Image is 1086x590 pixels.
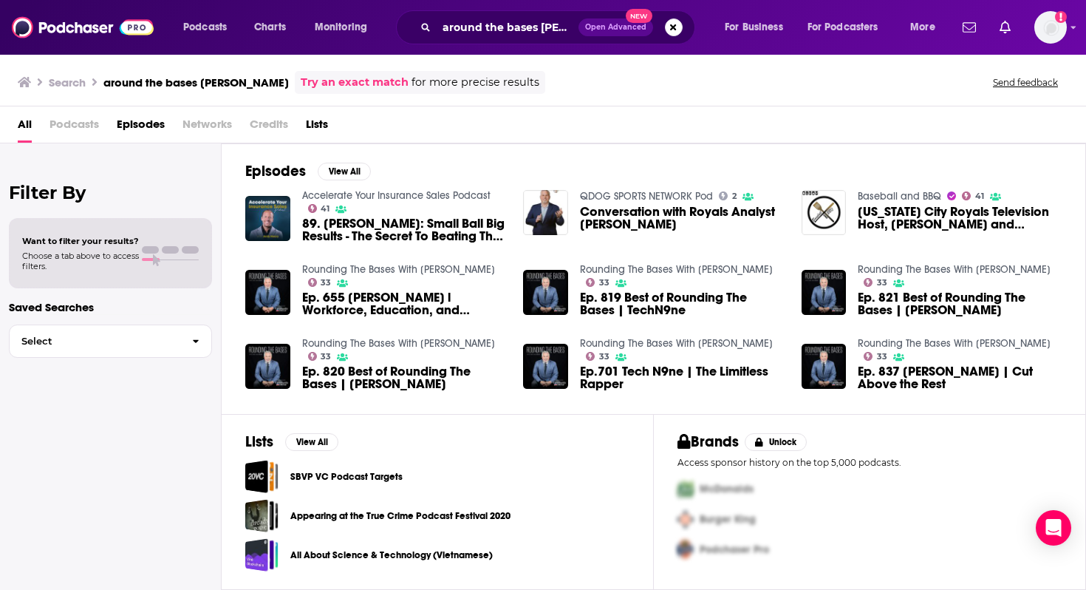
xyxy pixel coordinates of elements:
[321,279,331,286] span: 33
[1034,11,1067,44] button: Show profile menu
[580,190,713,203] a: QDOG SPORTS NETWORK Pod
[626,9,652,23] span: New
[10,336,180,346] span: Select
[585,24,646,31] span: Open Advanced
[580,206,784,231] span: Conversation with Royals Analyst [PERSON_NAME]
[858,291,1062,316] a: Ep. 821 Best of Rounding The Bases | Mindy Corporon
[858,365,1062,390] span: Ep. 837 [PERSON_NAME] | Cut Above the Rest
[410,10,709,44] div: Search podcasts, credits, & more...
[22,236,139,246] span: Want to filter your results?
[798,16,900,39] button: open menu
[700,543,769,556] span: Podchaser Pro
[877,353,887,360] span: 33
[858,263,1051,276] a: Rounding The Bases With Joel Goldberg
[290,547,493,563] a: All About Science & Technology (Vietnamese)
[9,300,212,314] p: Saved Searches
[182,112,232,143] span: Networks
[586,278,609,287] a: 33
[290,508,510,524] a: Appearing at the True Crime Podcast Festival 2020
[12,13,154,41] a: Podchaser - Follow, Share and Rate Podcasts
[858,206,1062,231] span: [US_STATE] City Royals Television Host, [PERSON_NAME] and Discovering [PERSON_NAME] with [PERSON_...
[957,15,982,40] a: Show notifications dropdown
[302,291,506,316] span: Ep. 655 [PERSON_NAME] l Workforce, Education, and Brotherly Love
[306,112,328,143] a: Lists
[437,16,578,39] input: Search podcasts, credits, & more...
[304,16,386,39] button: open menu
[988,76,1062,89] button: Send feedback
[858,291,1062,316] span: Ep. 821 Best of Rounding The Bases | [PERSON_NAME]
[183,17,227,38] span: Podcasts
[802,190,847,235] img: Kansas City Royals Television Host, Joel Goldberg and Discovering Kankay Grills with Lara, Federi...
[302,365,506,390] span: Ep. 820 Best of Rounding The Bases | [PERSON_NAME]
[18,112,32,143] a: All
[302,217,506,243] span: 89. [PERSON_NAME]: Small Ball Big Results - The Secret To Beating The "Big Boys"
[732,193,737,200] span: 2
[302,365,506,390] a: Ep. 820 Best of Rounding The Bases | Brian Roberts
[308,278,332,287] a: 33
[864,352,887,361] a: 33
[301,74,409,91] a: Try an exact match
[321,206,329,212] span: 41
[173,16,246,39] button: open menu
[858,365,1062,390] a: Ep. 837 DeJuan Bonds | Cut Above the Rest
[245,162,306,180] h2: Episodes
[523,344,568,389] img: Ep.701 Tech N9ne | The Limitless Rapper
[245,433,273,451] h2: Lists
[523,190,568,235] img: Conversation with Royals Analyst Joel Goldberg
[254,17,286,38] span: Charts
[672,535,700,565] img: Third Pro Logo
[302,217,506,243] a: 89. Joel Goldberg: Small Ball Big Results - The Secret To Beating The "Big Boys"
[308,204,330,213] a: 41
[586,352,609,361] a: 33
[580,263,773,276] a: Rounding The Bases With Joel Goldberg
[103,75,289,89] h3: around the bases [PERSON_NAME]
[962,191,984,200] a: 41
[725,17,783,38] span: For Business
[677,433,739,451] h2: Brands
[858,206,1062,231] a: Kansas City Royals Television Host, Joel Goldberg and Discovering Kankay Grills with Lara, Federi...
[580,291,784,316] a: Ep. 819 Best of Rounding The Bases | TechN9ne
[302,263,495,276] a: Rounding The Bases With Joel Goldberg
[245,538,279,572] a: All About Science & Technology (Vietnamese)
[910,17,935,38] span: More
[672,474,700,504] img: First Pro Logo
[245,433,338,451] a: ListsView All
[411,74,539,91] span: for more precise results
[250,112,288,143] span: Credits
[245,499,279,532] span: Appearing at the True Crime Podcast Festival 2020
[523,270,568,315] img: Ep. 819 Best of Rounding The Bases | TechN9ne
[245,344,290,389] a: Ep. 820 Best of Rounding The Bases | Brian Roberts
[580,337,773,350] a: Rounding The Bases With Joel Goldberg
[315,17,367,38] span: Monitoring
[719,191,737,200] a: 2
[858,337,1051,350] a: Rounding The Bases With Joel Goldberg
[302,337,495,350] a: Rounding The Bases With Joel Goldberg
[580,206,784,231] a: Conversation with Royals Analyst Joel Goldberg
[700,513,756,526] span: Burger King
[858,190,941,203] a: Baseball and BBQ
[599,353,609,360] span: 33
[302,189,491,202] a: Accelerate Your Insurance Sales Podcast
[245,270,290,315] a: Ep. 655 Marc Goldberg l Workforce, Education, and Brotherly Love
[975,193,984,200] span: 41
[994,15,1017,40] a: Show notifications dropdown
[1055,11,1067,23] svg: Add a profile image
[245,162,371,180] a: EpisodesView All
[807,17,878,38] span: For Podcasters
[245,460,279,493] span: SBVP VC Podcast Targets
[580,365,784,390] span: Ep.701 Tech N9ne | The Limitless Rapper
[9,182,212,203] h2: Filter By
[802,344,847,389] img: Ep. 837 DeJuan Bonds | Cut Above the Rest
[245,196,290,241] img: 89. Joel Goldberg: Small Ball Big Results - The Secret To Beating The "Big Boys"
[714,16,802,39] button: open menu
[245,16,295,39] a: Charts
[117,112,165,143] a: Episodes
[802,270,847,315] a: Ep. 821 Best of Rounding The Bases | Mindy Corporon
